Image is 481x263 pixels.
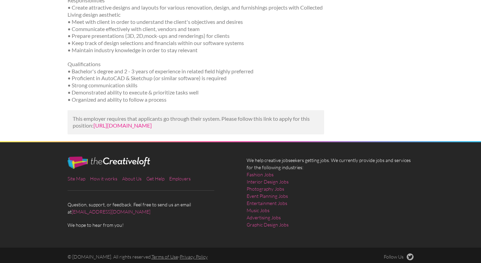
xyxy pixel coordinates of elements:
[68,61,324,103] p: Qualifications • Bachelor's degree and 2 - 3 years of experience in related field highly preferre...
[247,171,274,178] a: Fashion Jobs
[247,200,287,207] a: Entertainment Jobs
[93,122,152,129] a: [URL][DOMAIN_NAME]
[247,214,281,221] a: Advertising Jobs
[247,221,289,228] a: Graphic Design Jobs
[90,176,117,181] a: How it works
[61,253,330,260] div: © [DOMAIN_NAME]. All rights reserved. -
[122,176,142,181] a: About Us
[73,115,319,130] p: This employer requires that applicants go through their system. Please follow this link to apply ...
[247,192,288,200] a: Event Planning Jobs
[68,176,85,181] a: Site Map
[146,176,164,181] a: Get Help
[169,176,191,181] a: Employers
[72,209,150,215] a: [EMAIL_ADDRESS][DOMAIN_NAME]
[384,253,414,260] a: Follow Us
[247,207,269,214] a: Music Jobs
[240,157,420,234] div: We help creative jobseekers getting jobs. We currently provide jobs and services for the followin...
[247,178,289,185] a: Interior Design Jobs
[247,185,284,192] a: Photography Jobs
[68,157,150,169] img: The Creative Loft
[61,157,240,229] div: Question, support, or feedback. Feel free to send us an email at
[68,221,235,229] span: We hope to hear from you!
[180,254,208,260] a: Privacy Policy
[151,254,178,260] a: Terms of Use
